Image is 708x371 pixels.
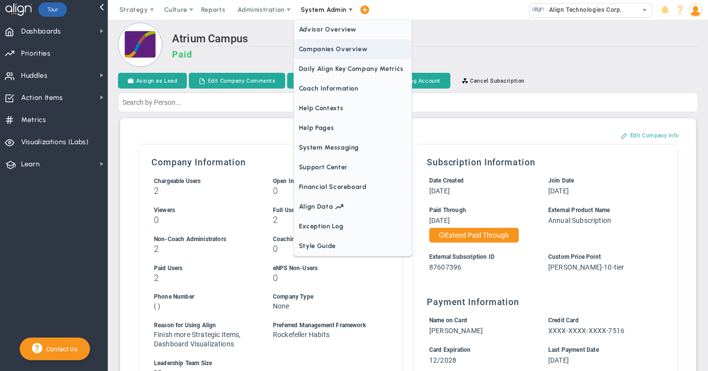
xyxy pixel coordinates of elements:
span: Daily Align Key Company Metrics [294,59,412,79]
span: Strategy [119,6,148,13]
input: Search by Person... [118,93,698,112]
span: select [638,3,652,17]
div: External Product Name [548,206,649,215]
h3: 2 [154,244,255,253]
span: Advisor Overview [294,20,412,39]
span: None [273,302,290,310]
span: [DATE] [429,187,450,195]
div: External Subscription ID [429,252,530,262]
span: Chargeable Users [154,178,201,185]
span: Learn [21,154,40,175]
h3: 2 [154,186,255,195]
span: Finish more Strategic Items, Dashboard Visualizations [154,331,240,348]
div: Card Expiration [429,345,530,355]
div: Company Type [273,292,374,302]
span: XXXX-XXXX-XXXX-7516 [548,327,624,335]
h3: Company Information [151,157,389,167]
span: Help Contexts [294,98,412,118]
span: eNPS Non-Users [273,265,318,272]
h3: Subscription Information [427,157,665,167]
span: [PERSON_NAME]-10-tier [548,263,624,271]
div: Name on Card [429,316,530,325]
button: Assign as Lead [118,73,187,89]
h3: 2 [154,273,255,282]
span: [PERSON_NAME] [429,327,483,335]
span: 12/2028 [429,356,456,364]
h3: Payment Information [427,297,665,307]
span: Huddles [21,65,48,86]
h3: 0 [273,273,374,282]
span: [DATE] [429,216,450,224]
span: [DATE] [548,356,569,364]
img: 10991.Company.photo [532,3,544,16]
span: Coaching Staff [273,236,313,243]
span: Contact Us [42,345,78,353]
span: Action Items [21,88,63,108]
div: Preferred Management Framework [273,321,374,330]
span: Culture [164,6,187,13]
button: Edit Company Info [611,127,689,143]
img: 50249.Person.photo [689,3,702,17]
h2: Atrium Campus [172,32,698,47]
span: [DATE] [548,187,569,195]
div: Reason for Using Align [154,321,255,330]
span: Support Center [294,157,412,177]
span: Non-Coach Administrators [154,236,226,243]
label: Includes Users + Open Invitations, excludes Coaching Staff [154,177,201,185]
h3: 0 [154,215,255,224]
h3: 2 [273,215,374,224]
h3: Paid [172,49,698,60]
span: Coach Information [294,79,412,98]
span: Help Pages [294,118,412,138]
img: Loading... [118,23,162,67]
span: Metrics [21,110,46,130]
span: Priorities [21,43,51,64]
span: Visualizations (Labs) [21,132,89,153]
h3: 0 [273,186,374,195]
span: Administration [237,6,284,13]
span: Paid Users [154,265,183,272]
div: Leadership Team Size [154,359,374,368]
a: Align Data [294,197,412,216]
div: Paid Through [429,206,530,215]
span: Dashboards [21,21,61,42]
div: Credit Card [548,316,649,325]
span: ) [158,302,160,310]
span: Rockefeller Habits [273,331,329,339]
span: Style Guide [294,236,412,256]
div: Phone Number [154,292,255,302]
span: Align Technologies Corp. [544,3,622,16]
span: Financial Scoreboard [294,177,412,197]
button: Cancel Subscription [452,73,534,89]
button: Edit Company Comments [189,73,285,89]
span: Annual Subscription [548,216,611,224]
span: ( [154,302,156,310]
span: System Admin [301,6,347,13]
span: Full Users [273,207,300,214]
span: Companies Overview [294,39,412,59]
span: Open Invitations [273,178,318,185]
div: Last Payment Date [548,345,649,355]
div: Date Created [429,176,530,185]
div: Custom Price Point [548,252,649,262]
span: Viewers [154,207,175,214]
span: 87607396 [429,263,461,271]
div: Join Date [548,176,649,185]
span: System Messaging [294,138,412,157]
span: Exception Log [294,216,412,236]
button: Extend Paid Through [429,228,519,243]
h3: 0 [273,244,374,253]
button: Send Invoice [287,73,349,89]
